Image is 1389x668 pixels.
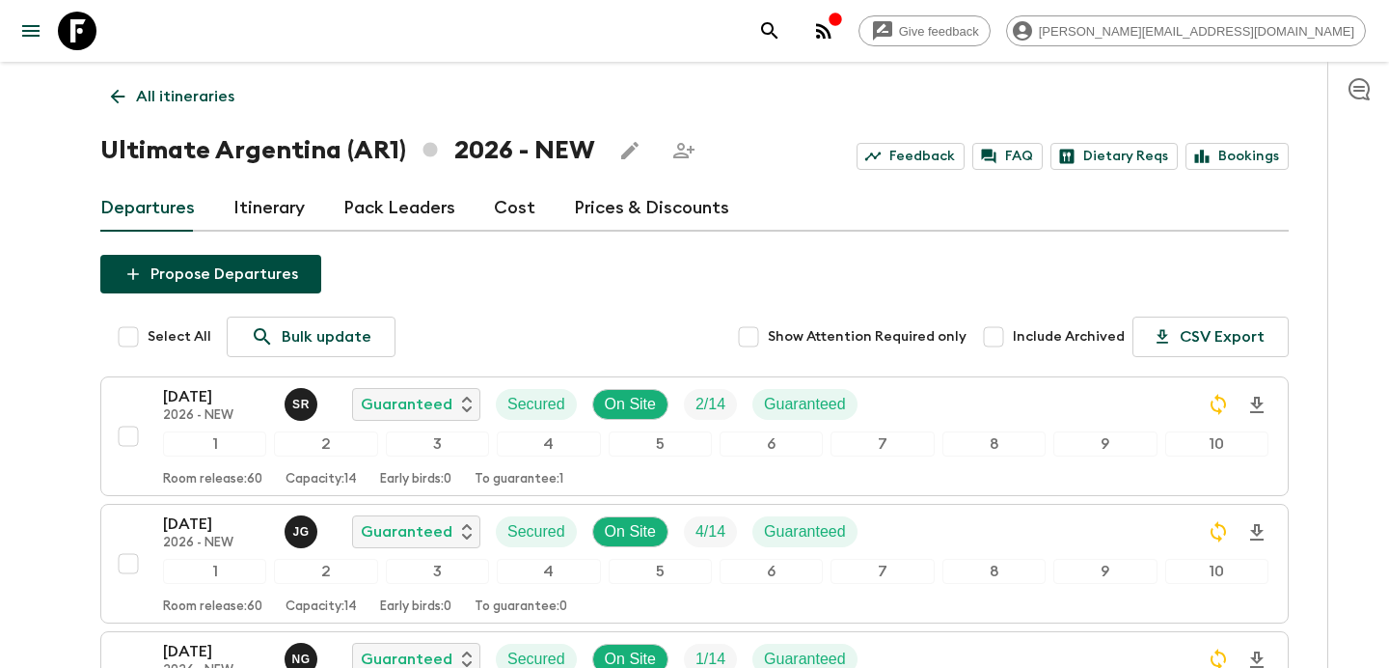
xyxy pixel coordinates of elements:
[163,431,266,457] div: 1
[858,15,991,46] a: Give feedback
[100,185,195,232] a: Departures
[1013,327,1125,347] span: Include Archived
[12,12,50,50] button: menu
[148,327,211,347] span: Select All
[285,394,321,409] span: Sol Rodriguez
[888,24,990,39] span: Give feedback
[695,520,725,543] p: 4 / 14
[291,652,310,667] p: N G
[380,472,451,487] p: Early birds: 0
[768,327,967,347] span: Show Attention Required only
[1245,394,1268,417] svg: Download Onboarding
[942,431,1046,457] div: 8
[592,389,668,420] div: On Site
[380,599,451,615] p: Early birds: 0
[496,389,577,420] div: Secured
[136,85,234,108] p: All itineraries
[163,408,269,424] p: 2026 - NEW
[163,536,269,551] p: 2026 - NEW
[163,385,269,408] p: [DATE]
[292,524,309,540] p: J G
[1245,521,1268,544] svg: Download Onboarding
[592,516,668,547] div: On Site
[292,397,310,412] p: S R
[684,389,737,420] div: Trip Fill
[286,599,357,615] p: Capacity: 14
[720,431,823,457] div: 6
[286,472,357,487] p: Capacity: 14
[475,472,563,487] p: To guarantee: 1
[361,520,452,543] p: Guaranteed
[750,12,789,50] button: search adventures
[386,431,489,457] div: 3
[609,559,712,584] div: 5
[831,431,934,457] div: 7
[274,431,377,457] div: 2
[609,431,712,457] div: 5
[163,559,266,584] div: 1
[605,520,656,543] p: On Site
[611,131,649,170] button: Edit this itinerary
[475,599,567,615] p: To guarantee: 0
[163,599,262,615] p: Room release: 60
[1028,24,1365,39] span: [PERSON_NAME][EMAIL_ADDRESS][DOMAIN_NAME]
[274,559,377,584] div: 2
[1207,393,1230,416] svg: Sync Required - Changes detected
[1207,520,1230,543] svg: Sync Required - Changes detected
[1006,15,1366,46] div: [PERSON_NAME][EMAIL_ADDRESS][DOMAIN_NAME]
[972,143,1043,170] a: FAQ
[1165,559,1268,584] div: 10
[1050,143,1178,170] a: Dietary Reqs
[233,185,305,232] a: Itinerary
[507,393,565,416] p: Secured
[100,131,595,170] h1: Ultimate Argentina (AR1) 2026 - NEW
[100,376,1289,496] button: [DATE]2026 - NEWSol RodriguezGuaranteedSecuredOn SiteTrip FillGuaranteed12345678910Room release:6...
[1165,431,1268,457] div: 10
[227,317,395,357] a: Bulk update
[574,185,729,232] a: Prices & Discounts
[285,388,321,421] button: SR
[163,513,269,536] p: [DATE]
[942,559,1046,584] div: 8
[497,431,600,457] div: 4
[494,185,535,232] a: Cost
[100,504,1289,624] button: [DATE]2026 - NEWJessica GiachelloGuaranteedSecuredOn SiteTrip FillGuaranteed12345678910Room relea...
[163,472,262,487] p: Room release: 60
[857,143,965,170] a: Feedback
[684,516,737,547] div: Trip Fill
[361,393,452,416] p: Guaranteed
[1053,559,1157,584] div: 9
[282,325,371,348] p: Bulk update
[285,521,321,537] span: Jessica Giachello
[764,520,846,543] p: Guaranteed
[764,393,846,416] p: Guaranteed
[1185,143,1289,170] a: Bookings
[100,255,321,293] button: Propose Departures
[100,77,245,116] a: All itineraries
[285,649,321,664] span: Nayla Gallo
[386,559,489,584] div: 3
[163,640,269,663] p: [DATE]
[497,559,600,584] div: 4
[507,520,565,543] p: Secured
[720,559,823,584] div: 6
[605,393,656,416] p: On Site
[831,559,934,584] div: 7
[695,393,725,416] p: 2 / 14
[343,185,455,232] a: Pack Leaders
[665,131,703,170] span: Share this itinerary
[285,515,321,548] button: JG
[1053,431,1157,457] div: 9
[496,516,577,547] div: Secured
[1132,317,1289,357] button: CSV Export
